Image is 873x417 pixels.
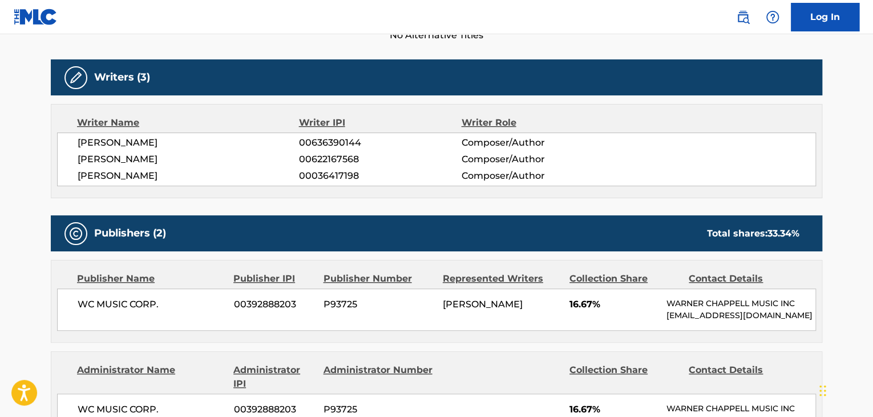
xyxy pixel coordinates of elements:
[323,363,434,391] div: Administrator Number
[233,363,314,391] div: Administrator IPI
[569,272,680,286] div: Collection Share
[461,153,609,166] span: Composer/Author
[234,403,315,416] span: 00392888203
[443,272,561,286] div: Represented Writers
[569,403,658,416] span: 16.67%
[666,310,815,322] p: [EMAIL_ADDRESS][DOMAIN_NAME]
[324,298,434,311] span: P93725
[766,10,779,24] img: help
[689,363,799,391] div: Contact Details
[69,71,83,85] img: Writers
[569,363,680,391] div: Collection Share
[569,298,658,311] span: 16.67%
[94,71,150,84] h5: Writers (3)
[299,153,461,166] span: 00622167568
[666,403,815,415] p: WARNER CHAPPELL MUSIC INC
[707,227,799,240] div: Total shares:
[69,227,83,240] img: Publishers
[791,3,859,31] a: Log In
[731,6,754,29] a: Public Search
[234,298,315,311] span: 00392888203
[816,362,873,417] iframe: Chat Widget
[761,6,784,29] div: Help
[736,10,750,24] img: search
[77,116,299,130] div: Writer Name
[94,227,166,240] h5: Publishers (2)
[51,29,822,42] span: No Alternative Titles
[77,363,225,391] div: Administrator Name
[299,169,461,183] span: 00036417198
[461,116,609,130] div: Writer Role
[78,169,299,183] span: [PERSON_NAME]
[819,374,826,408] div: Drag
[77,272,225,286] div: Publisher Name
[233,272,314,286] div: Publisher IPI
[324,403,434,416] span: P93725
[299,136,461,150] span: 00636390144
[14,9,58,25] img: MLC Logo
[689,272,799,286] div: Contact Details
[767,228,799,239] span: 33.34 %
[78,403,225,416] span: WC MUSIC CORP.
[666,298,815,310] p: WARNER CHAPPELL MUSIC INC
[78,153,299,166] span: [PERSON_NAME]
[443,299,523,310] span: [PERSON_NAME]
[461,169,609,183] span: Composer/Author
[461,136,609,150] span: Composer/Author
[78,298,225,311] span: WC MUSIC CORP.
[323,272,434,286] div: Publisher Number
[78,136,299,150] span: [PERSON_NAME]
[299,116,462,130] div: Writer IPI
